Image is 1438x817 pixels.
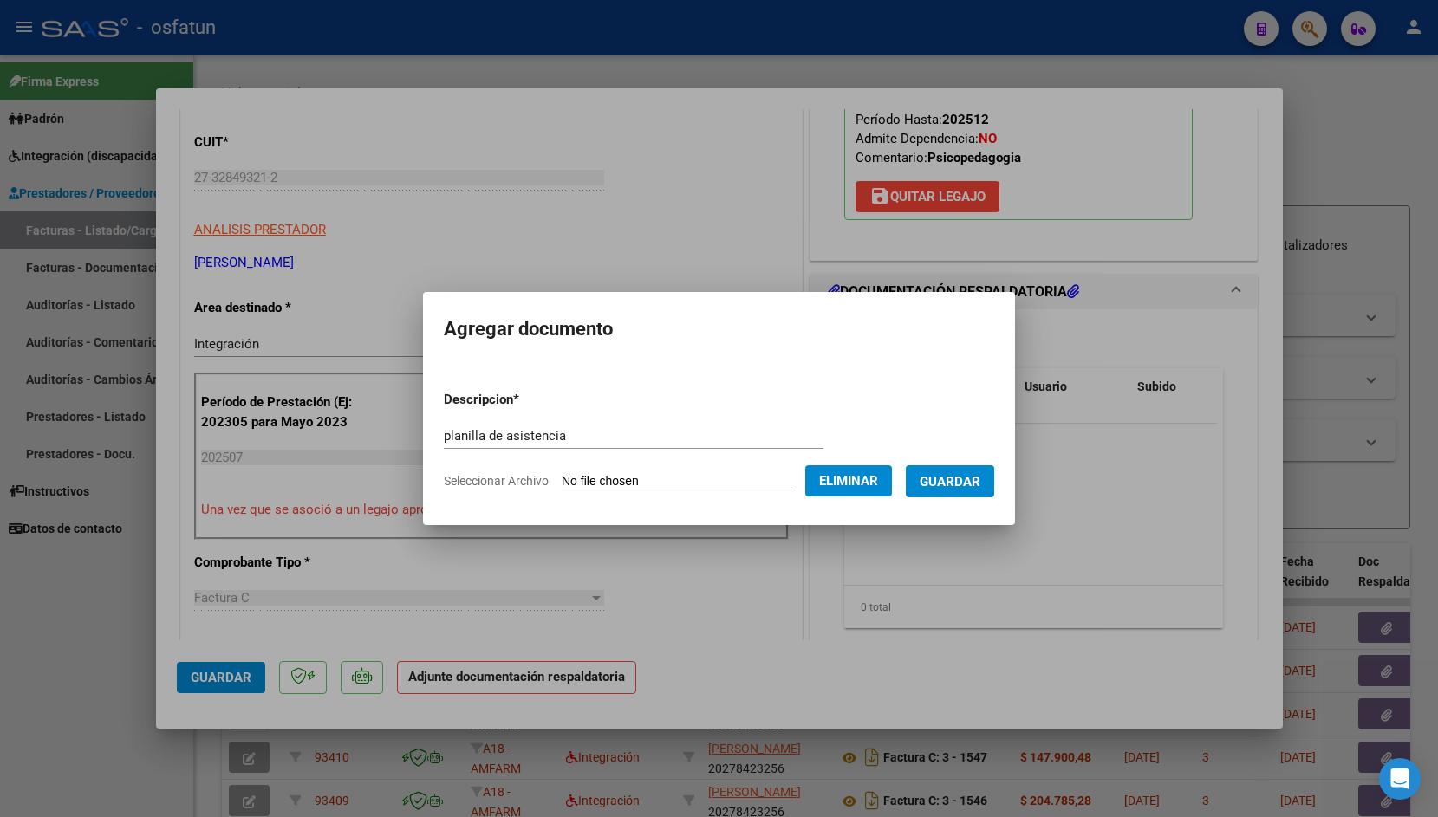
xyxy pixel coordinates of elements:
div: Open Intercom Messenger [1379,758,1421,800]
button: Eliminar [805,465,892,496]
span: Seleccionar Archivo [444,474,549,488]
button: Guardar [906,465,994,497]
p: Descripcion [444,390,609,410]
h2: Agregar documento [444,313,994,346]
span: Guardar [920,474,980,490]
span: Eliminar [819,473,878,489]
